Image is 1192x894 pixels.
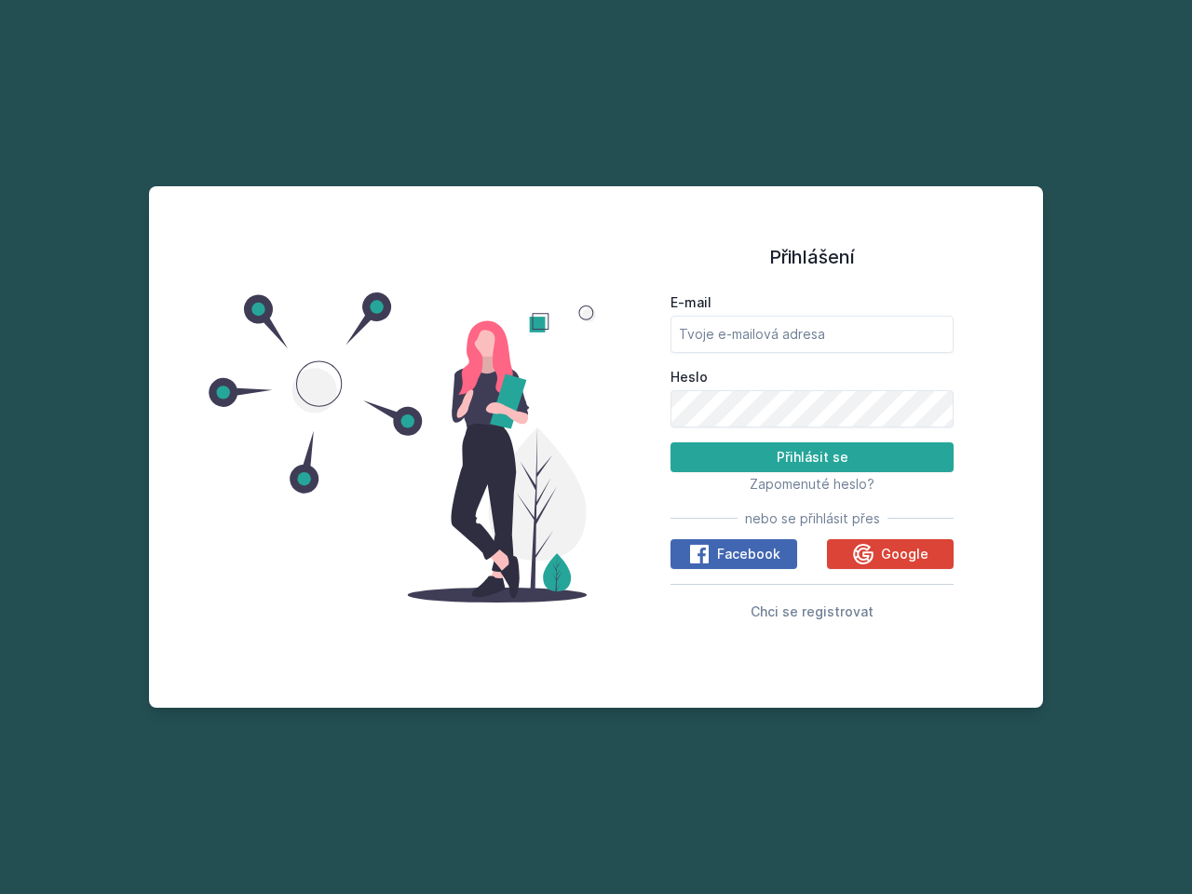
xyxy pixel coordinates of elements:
span: Facebook [717,545,780,563]
span: Chci se registrovat [751,603,874,619]
button: Facebook [670,539,797,569]
button: Přihlásit se [670,442,954,472]
button: Google [827,539,954,569]
label: Heslo [670,368,954,386]
button: Chci se registrovat [751,600,874,622]
input: Tvoje e-mailová adresa [670,316,954,353]
h1: Přihlášení [670,243,954,271]
span: nebo se přihlásit přes [745,509,880,528]
span: Zapomenuté heslo? [750,476,874,492]
span: Google [881,545,928,563]
label: E-mail [670,293,954,312]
